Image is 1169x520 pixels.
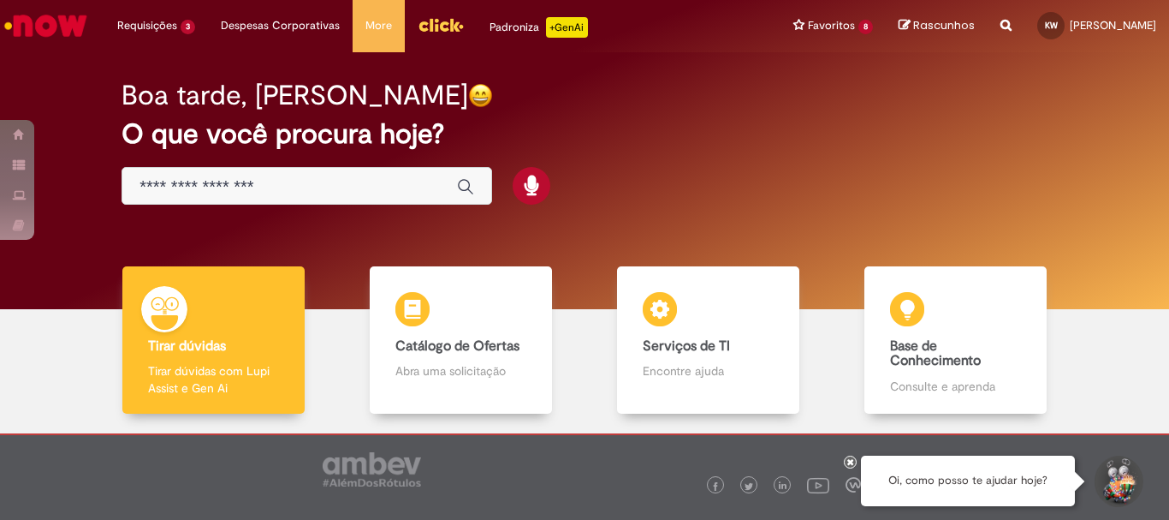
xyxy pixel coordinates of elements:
span: 8 [858,20,873,34]
a: Base de Conhecimento Consulte e aprenda [832,266,1079,415]
img: logo_footer_linkedin.png [779,481,787,492]
span: More [365,17,392,34]
span: Requisições [117,17,177,34]
span: Rascunhos [913,17,975,33]
p: Encontre ajuda [643,362,773,380]
img: logo_footer_facebook.png [711,482,720,491]
b: Tirar dúvidas [148,338,226,355]
p: Abra uma solicitação [395,362,525,380]
div: Oi, como posso te ajudar hoje? [861,456,1075,506]
h2: Boa tarde, [PERSON_NAME] [122,81,468,111]
img: happy-face.png [468,83,493,108]
b: Catálogo de Ofertas [395,338,519,355]
p: Consulte e aprenda [890,378,1020,395]
img: logo_footer_workplace.png [846,477,861,493]
a: Tirar dúvidas Tirar dúvidas com Lupi Assist e Gen Ai [90,266,337,415]
a: Catálogo de Ofertas Abra uma solicitação [337,266,584,415]
div: Padroniza [490,17,588,38]
span: 3 [181,20,195,34]
img: logo_footer_youtube.png [807,474,829,496]
a: Serviços de TI Encontre ajuda [584,266,832,415]
b: Serviços de TI [643,338,730,355]
h2: O que você procura hoje? [122,119,1047,149]
span: Despesas Corporativas [221,17,340,34]
img: click_logo_yellow_360x200.png [418,12,464,38]
span: [PERSON_NAME] [1070,18,1156,33]
img: logo_footer_ambev_rotulo_gray.png [323,452,421,487]
b: Base de Conhecimento [890,338,981,370]
p: +GenAi [546,17,588,38]
a: Rascunhos [899,18,975,34]
button: Iniciar Conversa de Suporte [1092,456,1143,507]
span: Favoritos [808,17,855,34]
img: logo_footer_twitter.png [745,482,753,491]
p: Tirar dúvidas com Lupi Assist e Gen Ai [148,362,278,397]
span: KW [1045,20,1058,31]
img: ServiceNow [2,9,90,43]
